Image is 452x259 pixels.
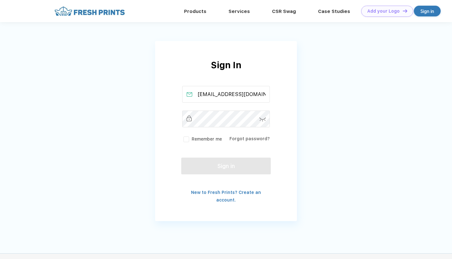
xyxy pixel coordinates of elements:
img: password_inactive.svg [187,116,192,121]
a: Forgot password? [229,136,270,141]
a: New to Fresh Prints? Create an account. [191,190,261,202]
a: Sign in [414,6,441,16]
img: fo%20logo%202.webp [53,6,127,17]
a: Products [184,9,206,14]
button: Sign in [181,158,271,174]
img: DT [403,9,407,13]
div: Add your Logo [367,9,400,14]
img: password-icon.svg [259,117,266,122]
a: Services [229,9,250,14]
label: Remember me [182,136,222,142]
input: Email [182,86,270,103]
img: email_active.svg [187,92,192,97]
a: CSR Swag [272,9,296,14]
div: Sign in [420,8,434,15]
div: Sign In [155,58,297,86]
